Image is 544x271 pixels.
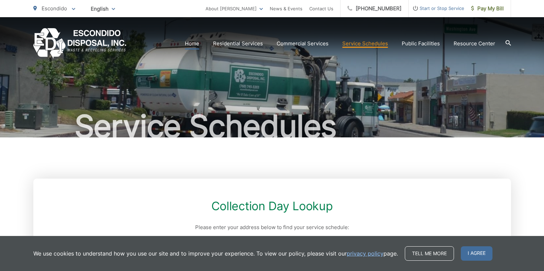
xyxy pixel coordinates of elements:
[454,39,495,48] a: Resource Center
[270,4,302,13] a: News & Events
[33,249,398,258] p: We use cookies to understand how you use our site and to improve your experience. To view our pol...
[42,5,67,12] span: Escondido
[402,39,440,48] a: Public Facilities
[277,39,329,48] a: Commercial Services
[33,109,511,144] h1: Service Schedules
[86,3,120,15] span: English
[133,223,410,232] p: Please enter your address below to find your service schedule:
[405,246,454,261] a: Tell me more
[347,249,384,258] a: privacy policy
[33,28,126,59] a: EDCD logo. Return to the homepage.
[206,4,263,13] a: About [PERSON_NAME]
[342,39,388,48] a: Service Schedules
[309,4,333,13] a: Contact Us
[185,39,199,48] a: Home
[471,4,504,13] span: Pay My Bill
[213,39,263,48] a: Residential Services
[461,246,492,261] span: I agree
[133,199,410,213] h2: Collection Day Lookup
